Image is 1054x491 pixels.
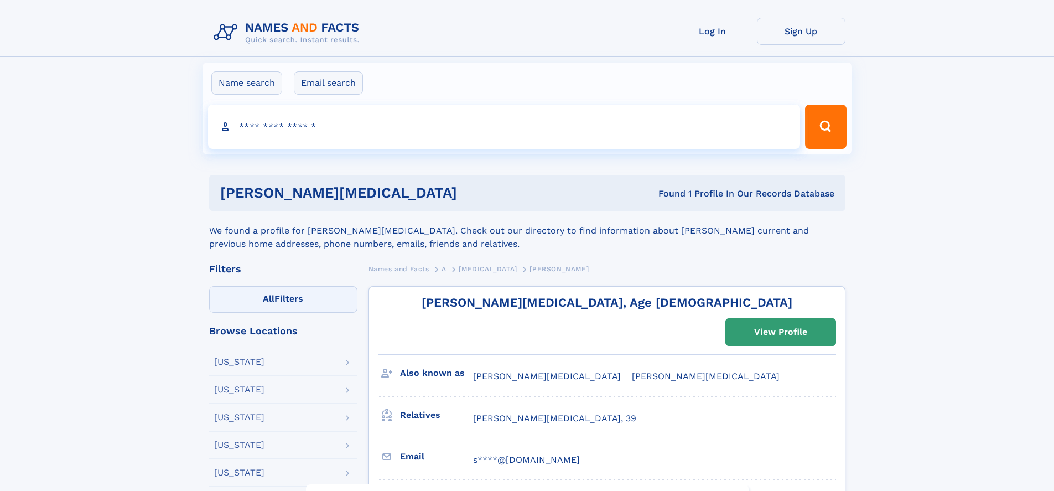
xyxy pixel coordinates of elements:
span: [PERSON_NAME][MEDICAL_DATA] [473,371,621,381]
div: Found 1 Profile In Our Records Database [558,188,834,200]
input: search input [208,105,801,149]
label: Filters [209,286,357,313]
h1: [PERSON_NAME][MEDICAL_DATA] [220,186,558,200]
a: Names and Facts [368,262,429,276]
div: Filters [209,264,357,274]
div: [US_STATE] [214,468,264,477]
span: [PERSON_NAME][MEDICAL_DATA] [632,371,780,381]
span: A [442,265,446,273]
span: All [263,293,274,304]
a: A [442,262,446,276]
a: [PERSON_NAME][MEDICAL_DATA], Age [DEMOGRAPHIC_DATA] [422,296,792,309]
h3: Email [400,447,473,466]
div: [US_STATE] [214,441,264,449]
div: We found a profile for [PERSON_NAME][MEDICAL_DATA]. Check out our directory to find information a... [209,211,845,251]
label: Name search [211,71,282,95]
img: Logo Names and Facts [209,18,368,48]
h3: Also known as [400,364,473,383]
div: [US_STATE] [214,385,264,394]
div: Browse Locations [209,326,357,336]
a: [MEDICAL_DATA] [459,262,517,276]
span: [PERSON_NAME] [529,265,589,273]
span: [MEDICAL_DATA] [459,265,517,273]
a: Sign Up [757,18,845,45]
label: Email search [294,71,363,95]
div: View Profile [754,319,807,345]
a: View Profile [726,319,835,345]
a: Log In [668,18,757,45]
div: [US_STATE] [214,358,264,366]
button: Search Button [805,105,846,149]
h3: Relatives [400,406,473,425]
a: [PERSON_NAME][MEDICAL_DATA], 39 [473,412,636,425]
div: [US_STATE] [214,413,264,422]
